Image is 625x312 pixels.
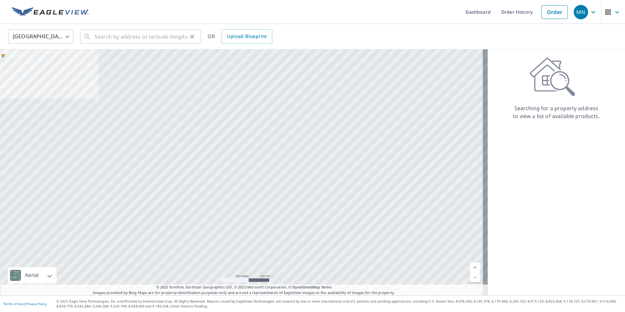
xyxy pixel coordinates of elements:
[292,285,320,289] a: OpenStreetMap
[188,32,197,41] button: Clear
[541,5,568,19] a: Order
[513,104,600,120] p: Searching for a property address to view a list of available products.
[8,27,74,46] div: [GEOGRAPHIC_DATA]
[156,285,332,290] span: © 2025 TomTom, Earthstar Geographics SIO, © 2025 Microsoft Corporation, ©
[321,285,332,289] a: Terms
[470,272,480,282] a: Current Level 5, Zoom Out
[12,7,89,17] img: EV Logo
[94,27,188,46] input: Search by address or latitude-longitude
[23,267,41,284] div: Aerial
[25,302,47,306] a: Privacy Policy
[222,29,272,44] a: Upload Blueprint
[208,29,272,44] div: OR
[3,302,47,306] p: |
[3,302,24,306] a: Terms of Use
[8,267,57,284] div: Aerial
[470,263,480,272] a: Current Level 5, Zoom In
[574,5,588,19] div: MN
[227,32,267,41] span: Upload Blueprint
[57,299,622,309] p: © 2025 Eagle View Technologies, Inc. and Pictometry International Corp. All Rights Reserved. Repo...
